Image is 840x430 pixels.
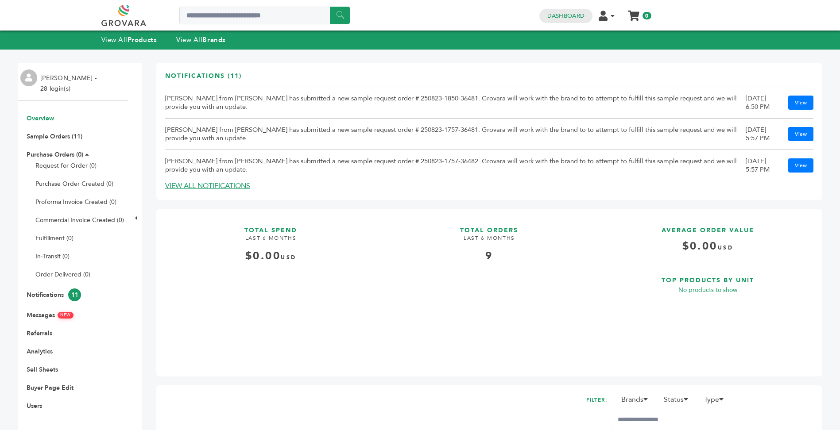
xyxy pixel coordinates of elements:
a: Overview [27,114,54,123]
a: Users [27,402,42,410]
a: TOTAL ORDERS LAST 6 MONTHS 9 [383,218,595,361]
a: AVERAGE ORDER VALUE $0.00USD [602,218,813,261]
a: View AllBrands [176,35,226,44]
strong: Brands [202,35,225,44]
a: Sample Orders (11) [27,132,82,141]
h4: LAST 6 MONTHS [165,234,376,249]
a: VIEW ALL NOTIFICATIONS [165,181,250,191]
a: My Cart [628,8,639,17]
li: Type [700,394,733,409]
a: View [788,158,813,173]
a: Order Delivered (0) [35,270,90,279]
a: TOTAL SPEND LAST 6 MONTHS $0.00USD [165,218,376,361]
p: No products to show [602,285,813,296]
span: NEW [58,312,74,319]
a: Dashboard [547,12,585,20]
h3: TOTAL SPEND [165,218,376,235]
li: Status [659,394,698,409]
span: USD [718,244,733,251]
h3: AVERAGE ORDER VALUE [602,218,813,235]
strong: Products [128,35,157,44]
li: Brands [617,394,658,409]
div: $0.00 [165,249,376,264]
a: View [788,96,813,110]
a: Purchase Orders (0) [27,150,83,159]
a: View [788,127,813,141]
li: [PERSON_NAME] - 28 login(s) [40,73,99,94]
a: In-Transit (0) [35,252,70,261]
span: 11 [68,288,81,301]
h2: FILTER: [586,394,608,406]
td: [PERSON_NAME] from [PERSON_NAME] has submitted a new sample request order # 250823-1757-36481. Gr... [165,119,746,150]
h3: Notifications (11) [165,72,242,87]
div: [DATE] 5:57 PM [746,126,779,142]
h4: LAST 6 MONTHS [383,234,595,249]
h4: $0.00 [602,239,813,261]
a: Buyer Page Edit [27,384,74,392]
td: [PERSON_NAME] from [PERSON_NAME] has submitted a new sample request order # 250823-1850-36481. Gr... [165,87,746,119]
h3: TOP PRODUCTS BY UNIT [602,268,813,285]
a: Commercial Invoice Created (0) [35,216,124,224]
div: [DATE] 5:57 PM [746,157,779,174]
td: [PERSON_NAME] from [PERSON_NAME] has submitted a new sample request order # 250823-1757-36482. Gr... [165,150,746,181]
input: Search a product or brand... [179,7,350,24]
a: Notifications11 [27,291,81,299]
a: MessagesNEW [27,311,74,319]
a: Purchase Order Created (0) [35,180,113,188]
span: 0 [643,12,651,19]
a: Request for Order (0) [35,161,97,170]
a: Sell Sheets [27,365,58,374]
img: profile.png [20,69,37,86]
div: 9 [383,249,595,264]
a: View AllProducts [101,35,157,44]
div: [DATE] 6:50 PM [746,94,779,111]
a: TOP PRODUCTS BY UNIT No products to show [602,268,813,361]
a: Analytics [27,347,53,356]
span: USD [281,254,296,261]
a: Fulfillment (0) [35,234,74,242]
h3: TOTAL ORDERS [383,218,595,235]
a: Referrals [27,329,52,338]
a: Proforma Invoice Created (0) [35,198,116,206]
